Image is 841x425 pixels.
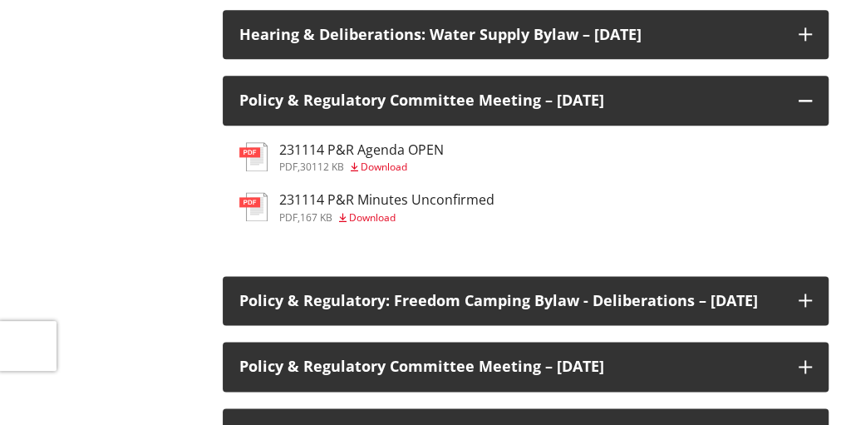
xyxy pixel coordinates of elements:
[279,162,444,172] div: ,
[239,27,782,43] h3: Hearing & Deliberations: Water Supply Bylaw – [DATE]
[239,192,494,222] a: 231114 P&R Minutes Unconfirmed pdf,167 KB Download
[239,92,782,109] h3: Policy & Regulatory Committee Meeting – [DATE]
[765,355,824,415] iframe: Messenger Launcher
[300,210,332,225] span: 167 KB
[239,142,268,171] img: document-pdf.svg
[239,358,782,375] h3: Policy & Regulatory Committee Meeting – [DATE]
[239,293,782,309] h3: Policy & Regulatory: Freedom Camping Bylaw - Deliberations – [DATE]
[239,142,444,172] a: 231114 P&R Agenda OPEN pdf,30112 KB Download
[279,160,298,174] span: pdf
[349,210,396,225] span: Download
[361,160,407,174] span: Download
[279,210,298,225] span: pdf
[300,160,344,174] span: 30112 KB
[279,142,444,158] h3: 231114 P&R Agenda OPEN
[279,192,494,208] h3: 231114 P&R Minutes Unconfirmed
[279,213,494,223] div: ,
[239,192,268,221] img: document-pdf.svg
